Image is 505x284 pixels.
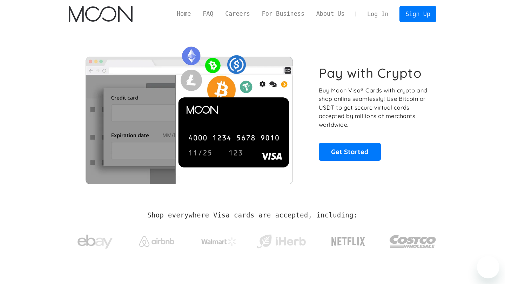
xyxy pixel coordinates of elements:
[255,233,307,251] img: iHerb
[219,9,256,18] a: Careers
[201,237,236,246] img: Walmart
[69,6,132,22] a: home
[78,231,113,253] img: ebay
[147,212,357,219] h2: Shop everywhere Visa cards are accepted, including:
[389,228,436,255] img: Costco
[389,221,436,258] a: Costco
[255,226,307,254] a: iHerb
[139,236,174,247] img: Airbnb
[171,9,197,18] a: Home
[477,256,499,278] iframe: Button to launch messaging window
[361,6,394,22] a: Log In
[399,6,436,22] a: Sign Up
[69,42,309,184] img: Moon Cards let you spend your crypto anywhere Visa is accepted.
[310,9,351,18] a: About Us
[69,224,121,256] a: ebay
[256,9,310,18] a: For Business
[319,65,422,81] h1: Pay with Crypto
[319,143,381,160] a: Get Started
[331,233,366,250] img: Netflix
[317,226,380,254] a: Netflix
[69,6,132,22] img: Moon Logo
[197,9,219,18] a: FAQ
[193,230,245,249] a: Walmart
[319,86,429,129] p: Buy Moon Visa® Cards with crypto and shop online seamlessly! Use Bitcoin or USDT to get secure vi...
[131,229,183,250] a: Airbnb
